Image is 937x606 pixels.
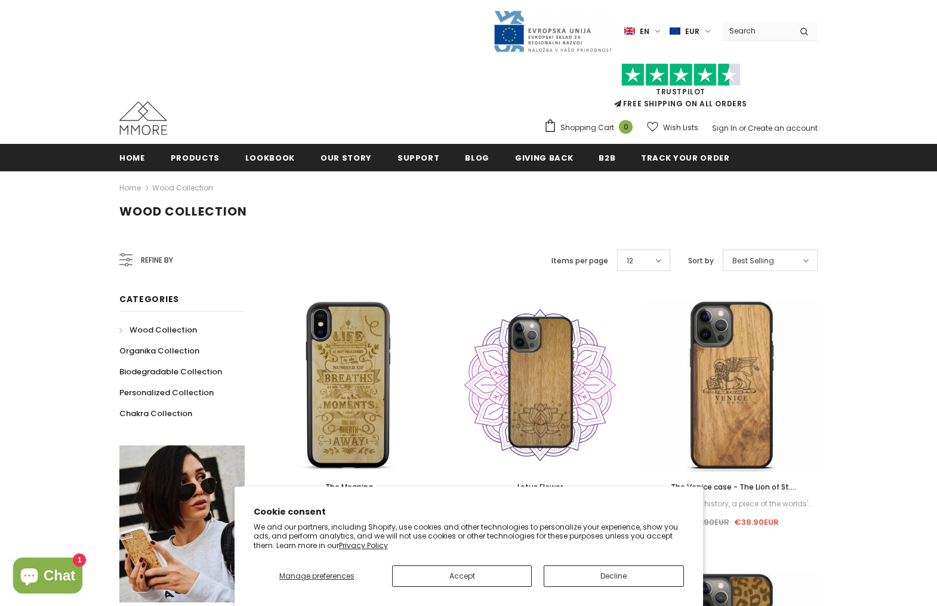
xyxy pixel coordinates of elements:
h2: Cookie consent [254,506,684,518]
a: Chakra Collection [119,403,192,424]
span: Biodegradable Collection [119,366,222,377]
span: FREE SHIPPING ON ALL ORDERS [544,69,818,109]
a: Create an account [748,123,818,133]
a: Lotus Flower [454,481,627,494]
span: or [739,123,746,133]
span: Wood Collection [119,203,247,220]
span: B2B [599,152,615,164]
span: Manage preferences [279,571,355,581]
a: Blog [465,144,489,171]
span: Chakra Collection [119,408,192,419]
a: Lookbook [245,144,295,171]
button: Manage preferences [253,565,380,587]
inbox-online-store-chat: Shopify online store chat [10,558,86,596]
img: Javni Razpis [493,10,612,53]
p: We and our partners, including Shopify, use cookies and other technologies to personalize your ex... [254,522,684,550]
span: Blog [465,152,489,164]
img: MMORE Cases [119,101,167,135]
span: 0 [619,120,633,134]
a: Giving back [515,144,573,171]
a: Organika Collection [119,340,199,361]
span: €38.90EUR [734,516,779,528]
label: Sort by [688,255,714,267]
a: Wood Collection [152,183,213,193]
a: Javni Razpis [493,26,612,36]
a: Shopping Cart 0 [544,119,639,137]
span: support [397,152,440,164]
a: The Venice case - The Lion of St. [PERSON_NAME] with the lettering [645,481,818,494]
a: Track your order [641,144,729,171]
a: Home [119,144,145,171]
span: Products [171,152,220,164]
span: Giving back [515,152,573,164]
span: Wood Collection [130,324,197,336]
a: Our Story [320,144,372,171]
span: €44.90EUR [683,516,729,528]
a: The Meaning [263,481,436,494]
a: Wish Lists [647,117,698,138]
span: Organika Collection [119,345,199,356]
span: Personalized Collection [119,387,214,398]
span: EUR [685,26,699,38]
span: The Meaning [325,482,373,492]
a: Privacy Policy [339,540,388,550]
span: Shopping Cart [560,122,614,134]
a: support [397,144,440,171]
span: Home [119,152,145,164]
span: Our Story [320,152,372,164]
span: 12 [627,255,633,267]
button: Decline [544,565,683,587]
a: Wood Collection [119,319,197,340]
input: Search Site [722,22,791,39]
span: Wish Lists [663,122,698,134]
a: Personalized Collection [119,382,214,403]
a: Biodegradable Collection [119,361,222,382]
span: en [640,26,649,38]
img: Trust Pilot Stars [621,63,741,87]
img: i-lang-1.png [624,26,635,36]
button: Accept [392,565,532,587]
a: Trustpilot [656,87,705,97]
span: Refine by [141,254,173,267]
span: Track your order [641,152,729,164]
span: Best Selling [732,255,774,267]
span: Categories [119,293,179,305]
span: Lookbook [245,152,295,164]
a: B2B [599,144,615,171]
div: Own a piece of history, a piece of the worlds'... [645,497,818,510]
span: Lotus Flower [517,482,563,492]
a: Products [171,144,220,171]
a: Home [119,181,141,195]
span: The Venice case - The Lion of St. [PERSON_NAME] with the lettering [668,482,796,505]
a: Sign In [712,123,737,133]
label: Items per page [551,255,608,267]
